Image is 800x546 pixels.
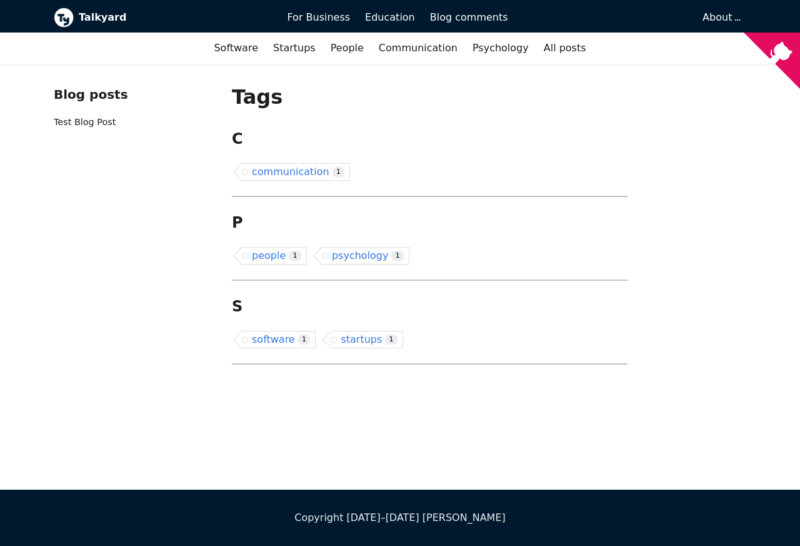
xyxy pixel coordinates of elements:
[54,84,212,140] nav: Blog recent posts navigation
[422,7,516,28] a: Blog comments
[702,11,739,23] a: About
[266,38,323,59] a: Startups
[322,247,409,265] a: psychology1
[54,8,74,28] img: Talkyard logo
[465,38,536,59] a: Psychology
[287,11,350,23] span: For Business
[232,84,627,109] h1: Tags
[430,11,508,23] span: Blog comments
[79,9,269,26] b: Talkyard
[54,8,269,28] a: Talkyard logoTalkyard
[232,297,627,316] h2: S
[332,167,345,178] span: 1
[357,7,422,28] a: Education
[279,7,357,28] a: For Business
[242,247,307,265] a: people1
[365,11,415,23] span: Education
[206,38,266,59] a: Software
[289,251,301,261] span: 1
[536,38,594,59] a: All posts
[242,163,350,181] a: communication1
[54,510,746,526] div: Copyright [DATE]–[DATE] [PERSON_NAME]
[391,251,404,261] span: 1
[323,38,371,59] a: People
[242,331,316,348] a: software1
[54,117,116,127] a: Test Blog Post
[385,335,397,345] span: 1
[54,84,212,105] div: Blog posts
[298,335,311,345] span: 1
[232,213,627,232] h2: P
[371,38,465,59] a: Communication
[232,129,627,148] h2: C
[331,331,403,348] a: startups1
